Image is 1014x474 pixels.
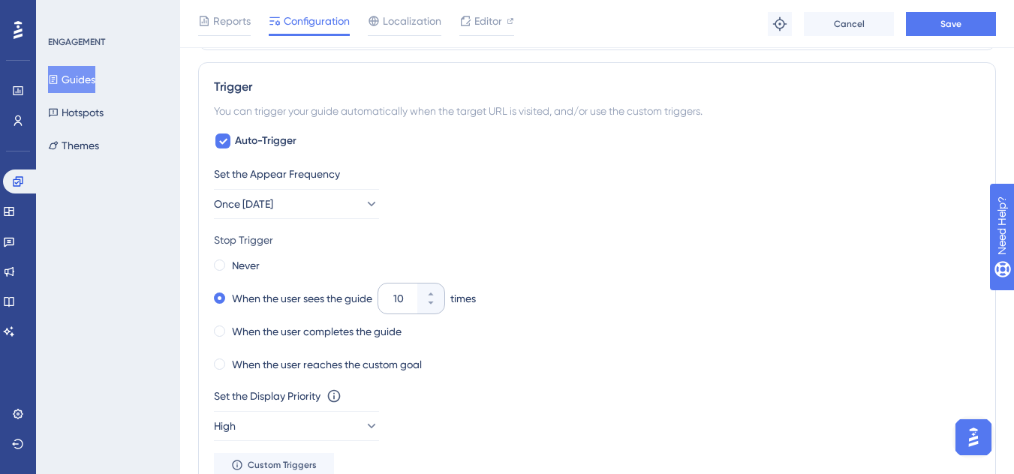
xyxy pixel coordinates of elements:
button: High [214,411,379,441]
label: When the user completes the guide [232,322,402,340]
label: When the user reaches the custom goal [232,355,422,373]
span: Reports [213,12,251,30]
span: Cancel [834,18,865,30]
span: Configuration [284,12,350,30]
span: Save [940,18,961,30]
div: Set the Display Priority [214,387,320,405]
button: Cancel [804,12,894,36]
button: Hotspots [48,99,104,126]
button: Themes [48,132,99,159]
label: Never [232,256,260,274]
div: Trigger [214,78,980,96]
iframe: UserGuiding AI Assistant Launcher [951,415,996,460]
div: Stop Trigger [214,231,980,249]
span: High [214,417,236,435]
span: Localization [383,12,441,30]
span: Custom Triggers [248,459,317,471]
button: Once [DATE] [214,189,379,219]
button: Save [906,12,996,36]
div: Set the Appear Frequency [214,165,980,183]
div: ENGAGEMENT [48,36,105,48]
span: Once [DATE] [214,195,273,213]
span: Auto-Trigger [235,132,296,150]
label: When the user sees the guide [232,289,372,307]
button: Guides [48,66,95,93]
span: Editor [474,12,502,30]
div: You can trigger your guide automatically when the target URL is visited, and/or use the custom tr... [214,102,980,120]
div: times [450,289,476,307]
span: Need Help? [35,4,94,22]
